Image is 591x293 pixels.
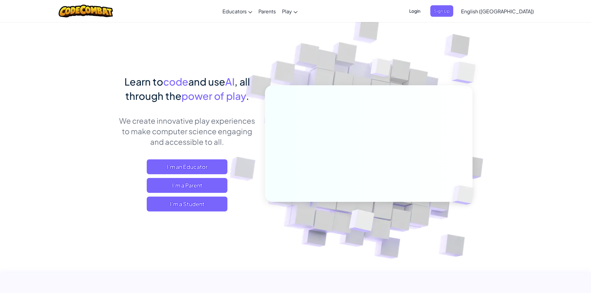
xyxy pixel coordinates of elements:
span: and use [188,75,225,88]
button: Sign Up [430,5,453,17]
span: . [246,90,249,102]
a: I'm an Educator [147,159,227,174]
img: Overlap cubes [439,47,493,99]
button: Login [405,5,424,17]
span: Educators [222,8,247,15]
button: I'm a Student [147,197,227,211]
span: English ([GEOGRAPHIC_DATA]) [461,8,534,15]
span: AI [225,75,235,88]
a: English ([GEOGRAPHIC_DATA]) [458,3,537,20]
p: We create innovative play experiences to make computer science engaging and accessible to all. [119,115,256,147]
a: Parents [255,3,279,20]
a: Play [279,3,301,20]
span: Play [282,8,292,15]
img: Overlap cubes [359,46,403,92]
span: code [163,75,188,88]
img: CodeCombat logo [59,5,113,17]
a: Educators [219,3,255,20]
img: Overlap cubes [442,172,488,218]
span: Learn to [124,75,163,88]
img: Overlap cubes [334,196,389,248]
a: I'm a Parent [147,178,227,193]
span: power of play [181,90,246,102]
